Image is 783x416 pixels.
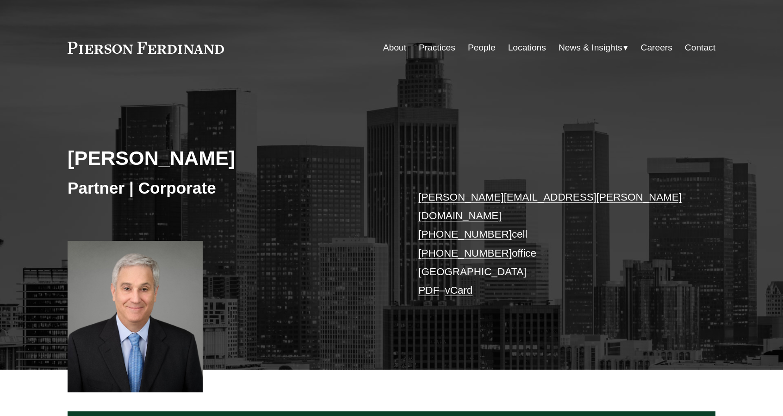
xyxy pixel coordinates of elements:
[468,39,496,57] a: People
[383,39,406,57] a: About
[418,188,688,300] p: cell office [GEOGRAPHIC_DATA] –
[559,40,622,56] span: News & Insights
[685,39,715,57] a: Contact
[68,146,391,170] h2: [PERSON_NAME]
[418,247,512,259] a: [PHONE_NUMBER]
[419,39,455,57] a: Practices
[418,228,512,240] a: [PHONE_NUMBER]
[559,39,628,57] a: folder dropdown
[418,284,439,296] a: PDF
[641,39,672,57] a: Careers
[445,284,473,296] a: vCard
[508,39,546,57] a: Locations
[418,191,682,221] a: [PERSON_NAME][EMAIL_ADDRESS][PERSON_NAME][DOMAIN_NAME]
[68,178,391,198] h3: Partner | Corporate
